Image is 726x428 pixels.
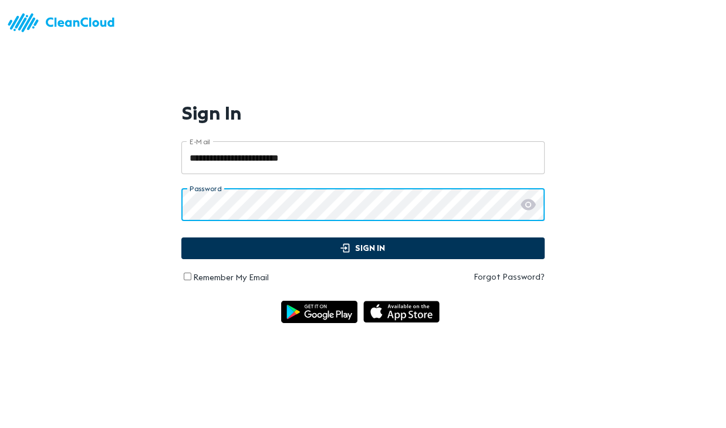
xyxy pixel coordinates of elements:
[193,272,269,283] label: Remember My Email
[363,301,440,324] img: img_appstore.1cb18997.svg
[363,271,545,283] a: Forgot Password?
[181,102,242,124] h1: Sign In
[194,241,532,256] span: Sign In
[181,237,545,259] button: Sign In
[522,198,536,212] keeper-lock: Open Keeper Popup
[6,6,123,39] img: logo.83bc1f05.svg
[281,301,357,324] img: img_android.ce55d1a6.svg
